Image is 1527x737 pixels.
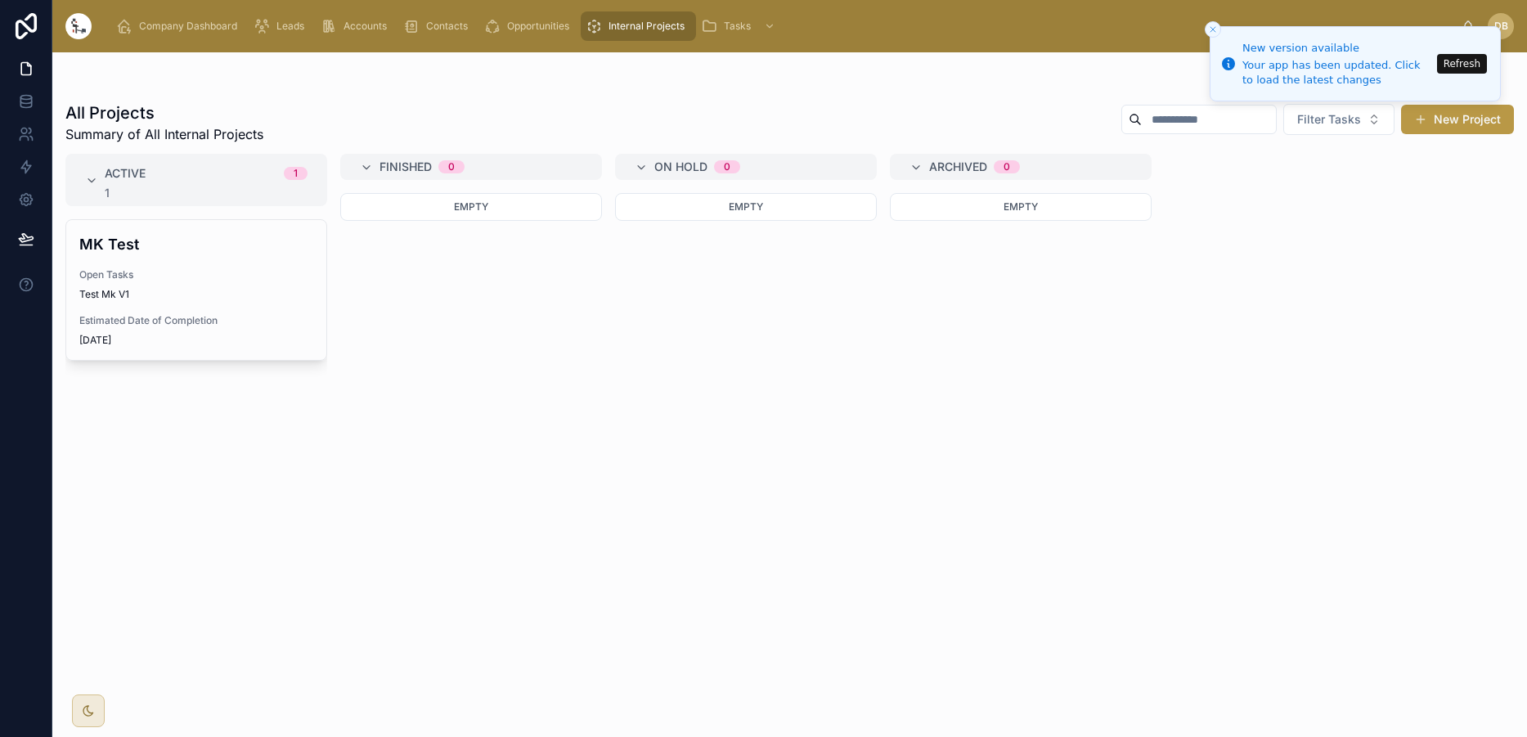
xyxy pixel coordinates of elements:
[1242,58,1432,88] div: Your app has been updated. Click to load the latest changes
[79,334,313,347] span: [DATE]
[276,20,304,33] span: Leads
[929,159,987,175] span: Archived
[65,124,263,144] span: Summary of All Internal Projects
[79,268,313,281] span: Open Tasks
[316,11,398,41] a: Accounts
[507,20,569,33] span: Opportunities
[581,11,696,41] a: Internal Projects
[724,160,730,173] div: 0
[111,11,249,41] a: Company Dashboard
[139,20,237,33] span: Company Dashboard
[1297,111,1361,128] span: Filter Tasks
[65,13,92,39] img: App logo
[105,165,146,182] span: Active
[729,200,763,213] span: Empty
[1004,160,1010,173] div: 0
[65,219,327,361] a: MK TestOpen TasksTest Mk V1Estimated Date of Completion[DATE]
[609,20,685,33] span: Internal Projects
[79,233,313,255] h4: MK Test
[65,101,263,124] h1: All Projects
[1004,200,1038,213] span: Empty
[79,288,313,301] span: Test Mk V1
[79,314,313,327] span: Estimated Date of Completion
[696,11,784,41] a: Tasks
[1205,21,1221,38] button: Close toast
[426,20,468,33] span: Contacts
[1437,54,1487,74] button: Refresh
[249,11,316,41] a: Leads
[398,11,479,41] a: Contacts
[448,160,455,173] div: 0
[654,159,707,175] span: On Hold
[1494,20,1508,33] span: DB
[1283,104,1395,135] button: Select Button
[294,167,298,180] div: 1
[380,159,432,175] span: Finished
[105,186,308,200] div: 1
[105,8,1462,44] div: scrollable content
[724,20,751,33] span: Tasks
[479,11,581,41] a: Opportunities
[1401,105,1514,134] button: New Project
[454,200,488,213] span: Empty
[344,20,387,33] span: Accounts
[1242,40,1432,56] div: New version available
